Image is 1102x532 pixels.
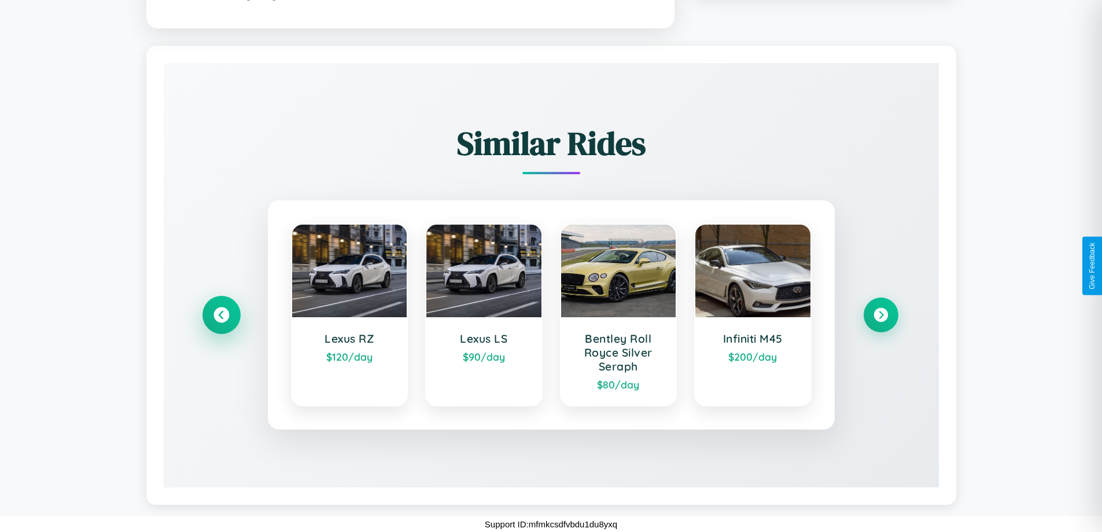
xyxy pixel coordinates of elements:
a: Infiniti M45$200/day [694,223,812,406]
h3: Infiniti M45 [707,332,799,346]
h3: Lexus RZ [304,332,396,346]
h3: Lexus LS [438,332,530,346]
h3: Bentley Roll Royce Silver Seraph [573,332,665,373]
a: Lexus LS$90/day [425,223,543,406]
p: Support ID: mfmkcsdfvbdu1du8yxq [485,516,617,532]
div: Give Feedback [1088,243,1096,289]
a: Lexus RZ$120/day [291,223,408,406]
div: $ 120 /day [304,350,396,363]
div: $ 90 /day [438,350,530,363]
div: $ 80 /day [573,378,665,391]
h2: Similar Rides [204,121,898,166]
div: $ 200 /day [707,350,799,363]
a: Bentley Roll Royce Silver Seraph$80/day [560,223,677,406]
